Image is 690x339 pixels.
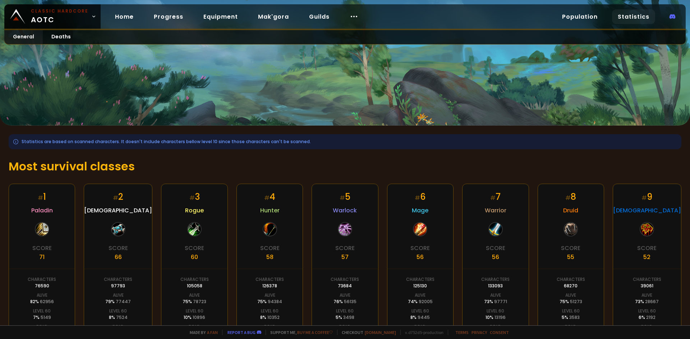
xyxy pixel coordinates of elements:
div: 75 % [257,298,282,305]
span: Druid [563,206,578,215]
a: Population [556,9,603,24]
div: Characters [104,276,132,283]
div: 75 % [183,298,206,305]
span: Rogue [185,206,204,215]
a: Guilds [303,9,335,24]
div: 71 [39,253,45,262]
div: 5 % [336,314,354,321]
small: # [415,194,420,202]
div: Dead [339,324,351,330]
div: 58 [266,253,273,262]
div: 66 [115,253,122,262]
a: a fan [207,330,218,335]
a: Deaths [43,30,79,44]
a: Statistics [612,9,655,24]
a: Home [109,9,139,24]
a: Equipment [198,9,244,24]
div: 73 % [484,298,507,305]
div: Statistics are based on scanned characters. It doesn't include characters bellow level 10 since t... [9,134,681,149]
div: Alive [565,292,576,298]
div: Alive [340,292,350,298]
small: # [565,194,571,202]
div: Alive [264,292,275,298]
span: 7524 [116,314,128,320]
div: 52 [643,253,650,262]
div: Alive [189,292,200,298]
div: Characters [180,276,209,283]
div: Dead [414,324,426,330]
div: 8 % [109,314,128,321]
div: 1 [38,190,46,203]
div: 75 % [560,298,582,305]
span: [DEMOGRAPHIC_DATA] [613,206,681,215]
div: Score [109,244,128,253]
div: 5 % [562,314,580,321]
div: 76590 [35,283,49,289]
span: Paladin [31,206,53,215]
div: 60 [191,253,198,262]
span: 62956 [40,298,54,305]
small: # [38,194,43,202]
div: 97793 [111,283,125,289]
div: Alive [37,292,47,298]
div: 7 [490,190,501,203]
div: Score [335,244,355,253]
div: Score [260,244,280,253]
div: 68270 [564,283,578,289]
div: 56 [492,253,499,262]
div: Alive [490,292,501,298]
div: 57 [341,253,349,262]
span: 92005 [419,298,433,305]
div: 126378 [262,283,277,289]
a: Terms [455,330,469,335]
a: Report a bug [227,330,256,335]
div: 55 [567,253,574,262]
a: Consent [490,330,509,335]
div: Alive [641,292,652,298]
a: Buy me a coffee [297,330,333,335]
div: Dead [641,324,653,330]
small: # [490,194,496,202]
span: 51273 [570,298,582,305]
div: 6 % [639,314,655,321]
div: Score [486,244,505,253]
div: Alive [113,292,124,298]
div: 76 % [333,298,356,305]
div: Dead [189,324,200,330]
small: # [340,194,345,202]
span: Warrior [485,206,506,215]
div: Level 60 [487,308,504,314]
span: 5149 [41,314,51,320]
span: [DEMOGRAPHIC_DATA] [84,206,152,215]
div: Dead [112,324,124,330]
span: Hunter [260,206,280,215]
div: 3 [189,190,200,203]
span: 13196 [494,314,506,320]
span: Checkout [337,330,396,335]
div: 74 % [408,298,433,305]
div: 79 % [105,298,131,305]
div: Level 60 [411,308,429,314]
span: Warlock [333,206,357,215]
span: 56135 [344,298,356,305]
div: 73 % [635,298,659,305]
a: Progress [148,9,189,24]
div: 10 % [486,314,506,321]
div: Characters [331,276,359,283]
span: 10896 [193,314,205,320]
div: 133093 [488,283,503,289]
div: Level 60 [336,308,354,314]
span: 78723 [193,298,206,305]
div: Characters [28,276,56,283]
span: 77447 [116,298,131,305]
div: 8 [565,190,576,203]
div: Dead [36,324,48,330]
div: 10 % [184,314,205,321]
span: 94384 [268,298,282,305]
div: Level 60 [109,308,127,314]
div: Score [561,244,580,253]
span: v. d752d5 - production [400,330,443,335]
span: 28667 [645,298,659,305]
div: Level 60 [33,308,51,314]
small: # [264,194,270,202]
